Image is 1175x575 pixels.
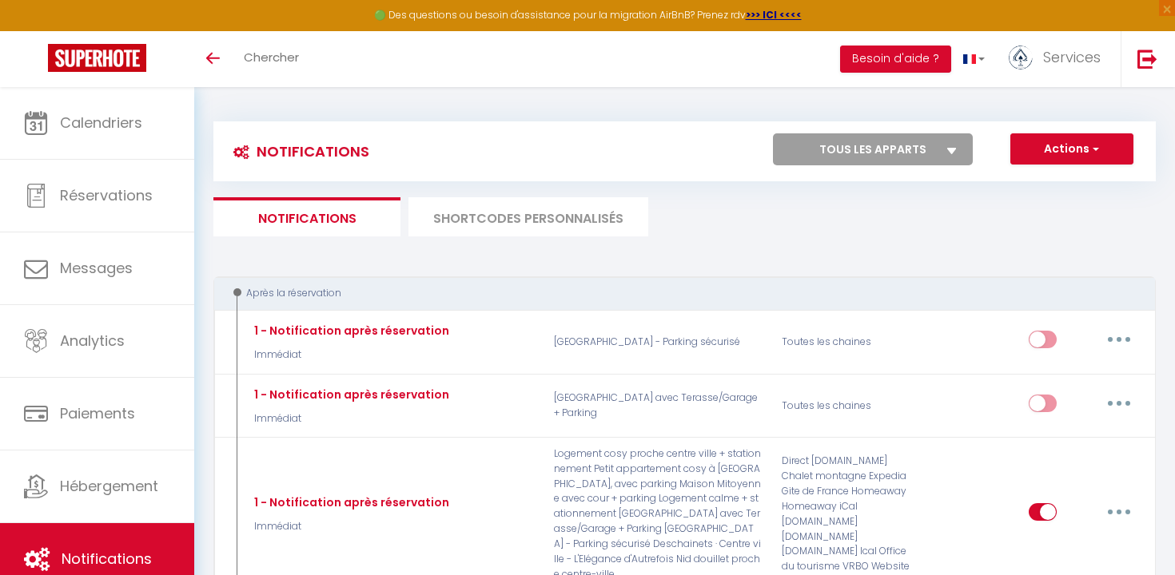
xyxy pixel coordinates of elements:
[229,286,1123,301] div: Après la réservation
[60,258,133,278] span: Messages
[60,331,125,351] span: Analytics
[250,411,449,426] p: Immédiat
[746,8,802,22] a: >>> ICI <<<<
[771,383,923,429] div: Toutes les chaines
[544,383,771,429] p: [GEOGRAPHIC_DATA] avec Terasse/Garage + Parking
[213,197,400,236] li: Notifications
[250,519,449,534] p: Immédiat
[60,476,158,496] span: Hébergement
[408,197,648,236] li: SHORTCODES PERSONNALISÉS
[1137,49,1157,69] img: logout
[60,185,153,205] span: Réservations
[60,113,142,133] span: Calendriers
[250,494,449,511] div: 1 - Notification après réservation
[544,319,771,365] p: [GEOGRAPHIC_DATA] - Parking sécurisé
[250,347,449,363] p: Immédiat
[1043,47,1101,67] span: Services
[232,31,311,87] a: Chercher
[997,31,1121,87] a: ... Services
[48,44,146,72] img: Super Booking
[250,322,449,339] div: 1 - Notification après réservation
[250,386,449,403] div: 1 - Notification après réservation
[1009,46,1033,69] img: ...
[244,49,299,65] span: Chercher
[771,319,923,365] div: Toutes les chaines
[62,549,152,569] span: Notifications
[1010,133,1133,165] button: Actions
[60,403,135,423] span: Paiements
[225,133,369,169] h3: Notifications
[840,46,951,73] button: Besoin d'aide ?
